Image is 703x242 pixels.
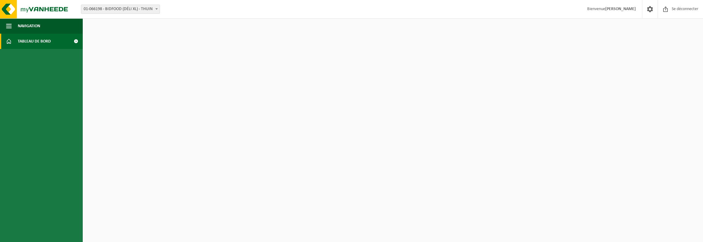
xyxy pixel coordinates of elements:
font: 01-066198 - BIDFOOD (DÉLI XL) - THUIN [84,7,153,11]
font: [PERSON_NAME] [605,7,636,11]
span: 01-066198 - BIDFOOD (DÉLI XL) - THUIN [81,5,160,14]
span: 01-066198 - BIDFOOD (DÉLI XL) - THUIN [81,5,160,13]
font: Bienvenue [587,7,605,11]
font: Se déconnecter [672,7,698,11]
font: Navigation [18,24,40,28]
font: Tableau de bord [18,39,51,44]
